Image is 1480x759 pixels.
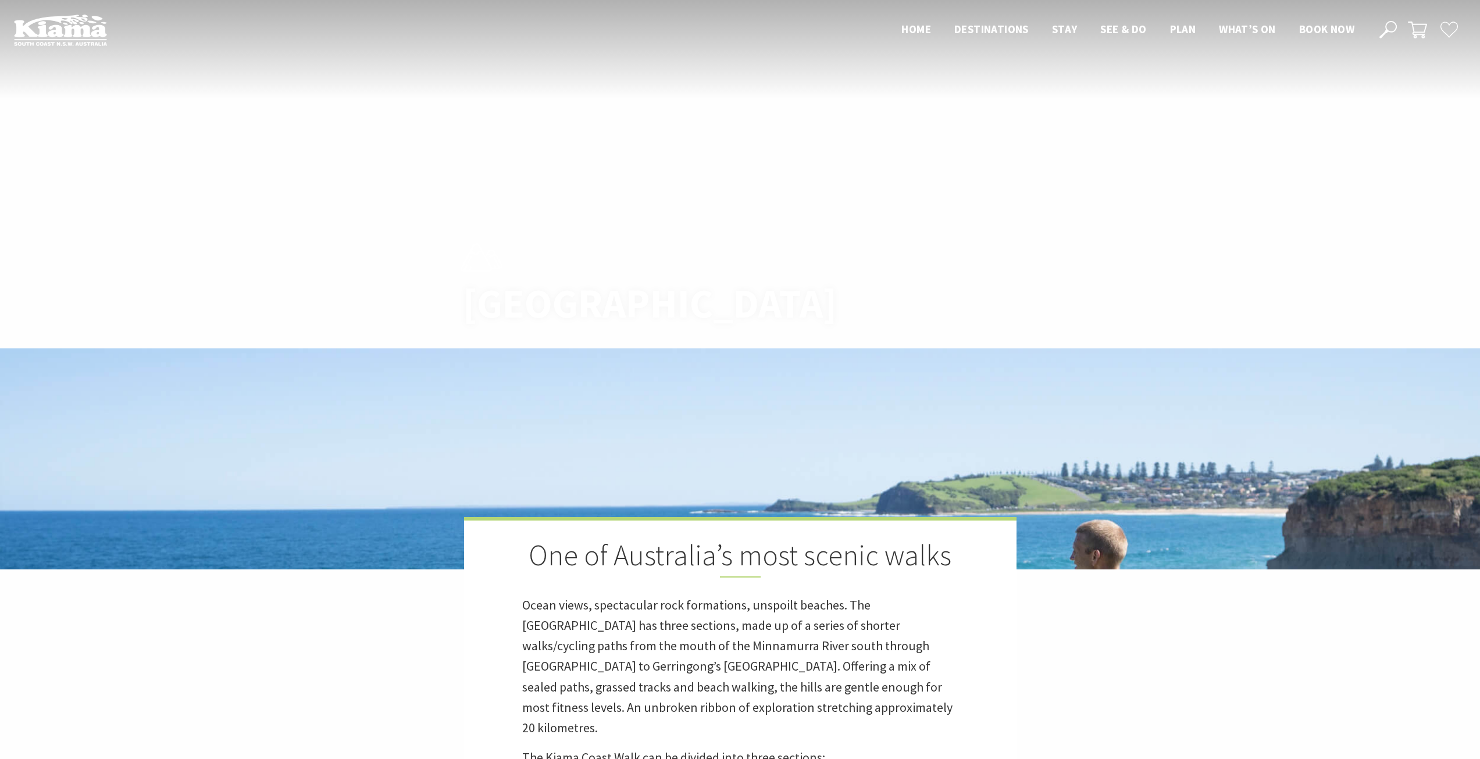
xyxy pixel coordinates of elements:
[463,281,791,326] h1: [GEOGRAPHIC_DATA]
[522,538,958,578] h2: One of Australia’s most scenic walks
[14,14,107,46] img: Kiama Logo
[1052,22,1078,36] span: Stay
[901,22,931,36] span: Home
[1299,22,1354,36] span: Book now
[890,20,1366,40] nav: Main Menu
[1219,22,1276,36] span: What’s On
[522,595,958,738] p: Ocean views, spectacular rock formations, unspoilt beaches. The [GEOGRAPHIC_DATA] has three secti...
[1100,22,1146,36] span: See & Do
[1170,22,1196,36] span: Plan
[954,22,1029,36] span: Destinations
